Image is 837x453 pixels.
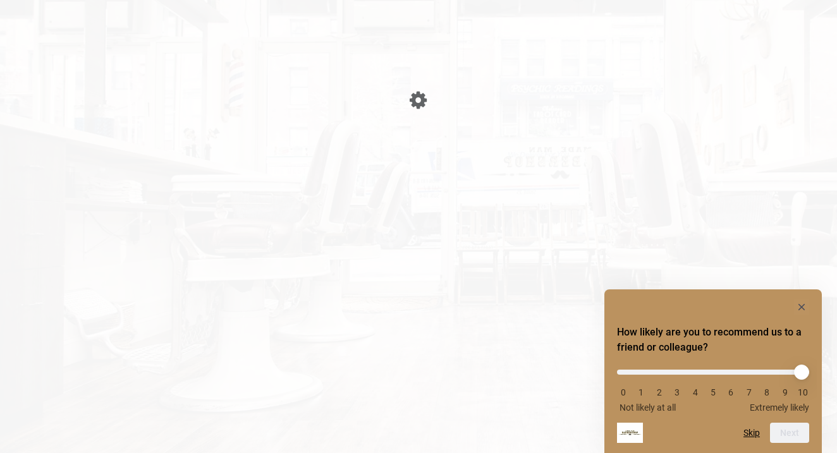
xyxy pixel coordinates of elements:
[617,325,809,355] h2: How likely are you to recommend us to a friend or colleague? Select an option from 0 to 10, with ...
[671,387,683,397] li: 3
[743,428,760,438] button: Skip
[620,402,676,413] span: Not likely at all
[770,423,809,443] button: Next question
[617,387,630,397] li: 0
[797,387,809,397] li: 10
[750,402,809,413] span: Extremely likely
[761,387,773,397] li: 8
[743,387,755,397] li: 7
[707,387,719,397] li: 5
[653,387,666,397] li: 2
[794,299,809,315] button: Hide survey
[635,387,647,397] li: 1
[724,387,737,397] li: 6
[617,360,809,413] div: How likely are you to recommend us to a friend or colleague? Select an option from 0 to 10, with ...
[779,387,791,397] li: 9
[617,299,809,443] div: How likely are you to recommend us to a friend or colleague? Select an option from 0 to 10, with ...
[689,387,702,397] li: 4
